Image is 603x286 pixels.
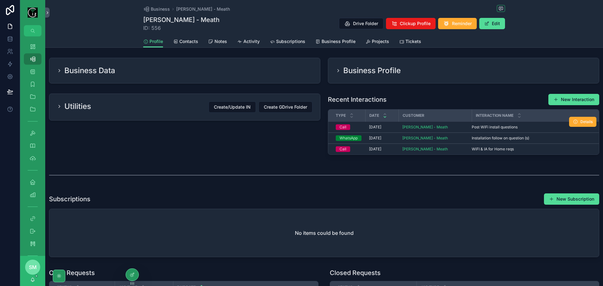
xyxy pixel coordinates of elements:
span: SM [29,263,37,271]
h2: Business Profile [343,66,401,76]
a: WiFI & IA for Home reqs [472,147,591,152]
button: Clickup Profile [386,18,436,29]
span: Type [336,113,346,118]
div: scrollable content [20,36,45,256]
a: Activity [237,36,260,48]
span: Profile [149,38,163,45]
div: WhatsApp [340,135,358,141]
a: Contacts [173,36,198,48]
a: [PERSON_NAME] - Meath [402,136,468,141]
span: Activity [243,38,260,45]
a: Subscriptions [270,36,305,48]
span: Create GDrive Folder [264,104,307,110]
h2: Utilities [64,101,91,111]
span: Business [151,6,170,12]
span: Clickup Profile [400,20,431,27]
a: WhatsApp [336,135,361,141]
a: [PERSON_NAME] - Meath [402,147,468,152]
span: Interaction Name [476,113,513,118]
button: Drive Folder [339,18,383,29]
h1: Recent Interactions [328,95,387,104]
a: Call [336,146,361,152]
img: App logo [28,8,38,18]
a: Projects [366,36,389,48]
h1: Subscriptions [49,195,90,203]
a: [DATE] [369,147,395,152]
a: [DATE] [369,125,395,130]
a: Business Profile [315,36,356,48]
button: Reminder [438,18,477,29]
span: Contacts [179,38,198,45]
a: Notes [208,36,227,48]
span: Details [580,119,593,124]
span: ID: 556 [143,24,220,32]
p: [DATE] [369,136,381,141]
span: Installation follow on question (s) [472,136,529,141]
span: Tickets [405,38,421,45]
a: Post WiFi install questions [472,125,591,130]
a: Business [143,6,170,12]
a: [PERSON_NAME] - Meath [176,6,230,12]
h1: Closed Requests [330,268,381,277]
div: Call [340,124,346,130]
div: Call [340,146,346,152]
h1: [PERSON_NAME] - Meath [143,15,220,24]
a: Profile [143,36,163,48]
button: Edit [479,18,505,29]
span: Reminder [452,20,472,27]
button: Details [569,117,596,127]
button: New Subscription [544,193,599,205]
span: Post WiFi install questions [472,125,518,130]
a: [PERSON_NAME] - Meath [402,147,448,152]
button: New Interaction [548,94,599,105]
h2: Business Data [64,66,115,76]
span: Customer [403,113,424,118]
a: Installation follow on question (s) [472,136,591,141]
a: Call [336,124,361,130]
h1: Open Requests [49,268,95,277]
a: [PERSON_NAME] - Meath [402,125,448,130]
span: Business Profile [322,38,356,45]
span: Date [369,113,379,118]
a: [DATE] [369,136,395,141]
span: Subscriptions [276,38,305,45]
span: WiFI & IA for Home reqs [472,147,514,152]
a: Tickets [399,36,421,48]
span: Create/Update IN [214,104,251,110]
button: Create GDrive Folder [258,101,312,113]
h2: No items could be found [295,229,354,237]
a: [PERSON_NAME] - Meath [402,136,448,141]
span: Notes [215,38,227,45]
p: [DATE] [369,125,381,130]
a: [PERSON_NAME] - Meath [402,125,468,130]
span: Drive Folder [353,20,378,27]
button: Create/Update IN [209,101,256,113]
p: [DATE] [369,147,381,152]
span: Projects [372,38,389,45]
